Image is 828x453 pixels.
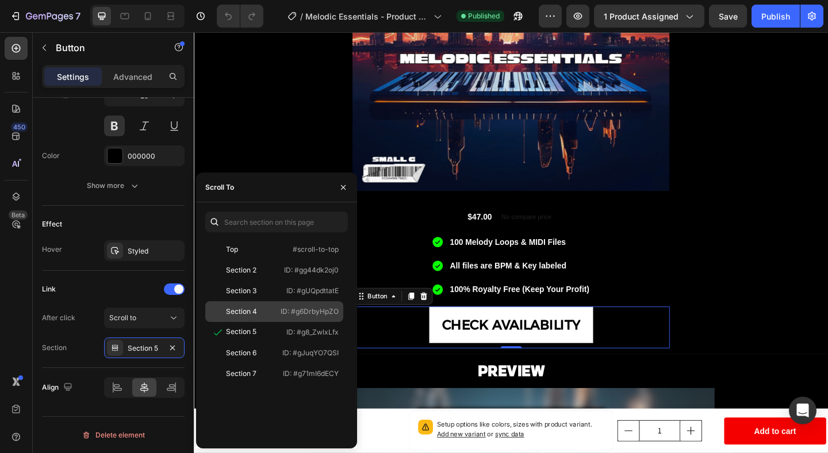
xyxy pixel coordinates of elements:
[468,11,500,21] span: Published
[264,421,447,443] p: Setup options like colors, sizes with product variant.
[109,313,136,322] span: Scroll to
[278,272,430,287] p: 100% Royalty Free (Keep Your Profit)
[57,71,89,83] p: Settings
[87,180,140,191] div: Show more
[128,151,182,162] div: 000000
[789,397,816,424] div: Open Intercom Messenger
[293,244,339,255] p: #scroll-to-top
[42,426,185,444] button: Delete element
[226,265,256,275] div: Section 2
[278,246,430,262] p: All files are BPM & Key labeled
[42,219,62,229] div: Effect
[56,41,154,55] p: Button
[761,10,790,22] div: Publish
[328,433,359,442] span: sync data
[25,417,120,435] h1: Melodic Essentials
[461,423,484,444] button: decrement
[42,151,60,161] div: Color
[42,343,67,353] div: Section
[709,5,747,28] button: Save
[609,426,655,442] div: Add to cart
[11,122,28,132] div: 450
[283,368,339,379] p: ID: #g71mI6dECY
[42,313,75,323] div: After click
[286,327,339,337] p: ID: #g8_ZwlxLfx
[281,306,339,317] p: ID: #g6DrbyHpZO
[594,5,704,28] button: 1 product assigned
[187,282,213,293] div: Button
[42,244,62,255] div: Hover
[317,433,359,442] span: or
[226,368,256,379] div: Section 7
[217,5,263,28] div: Undo/Redo
[297,191,325,209] div: $47.00
[205,182,234,193] div: Scroll To
[604,10,678,22] span: 1 product assigned
[264,433,317,442] span: Add new variant
[42,284,56,294] div: Link
[226,306,257,317] div: Section 4
[194,32,828,453] iframe: Design area
[226,348,256,358] div: Section 6
[335,197,389,204] p: No compare price
[719,11,738,21] span: Save
[270,305,420,331] p: CHECK AVAILABILITY
[42,380,75,396] div: Align
[256,298,434,338] a: CHECK AVAILABILITY
[5,5,86,28] button: 7
[286,286,339,296] p: ID: #gUQpdttatE
[305,10,429,22] span: Melodic Essentials - Product Page
[205,212,348,232] input: Search section on this page
[82,428,145,442] div: Delete element
[278,220,430,236] p: 100 Melody Loops & MIDI Files
[75,9,80,23] p: 7
[113,71,152,83] p: Advanced
[226,244,238,255] div: Top
[484,423,529,444] input: quantity
[9,210,28,220] div: Beta
[529,423,552,444] button: increment
[282,348,339,358] p: ID: #gJuqYO7QSI
[25,435,120,450] div: $47.00
[300,10,303,22] span: /
[226,286,256,296] div: Section 3
[577,419,688,448] button: Add to cart
[128,246,182,256] div: Styled
[128,343,161,354] div: Section 5
[124,355,566,380] h2: PREVIEW
[42,175,185,196] button: Show more
[226,327,256,337] div: Section 5
[752,5,800,28] button: Publish
[284,265,339,275] p: ID: #gg44dk2oj0
[104,308,185,328] button: Scroll to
